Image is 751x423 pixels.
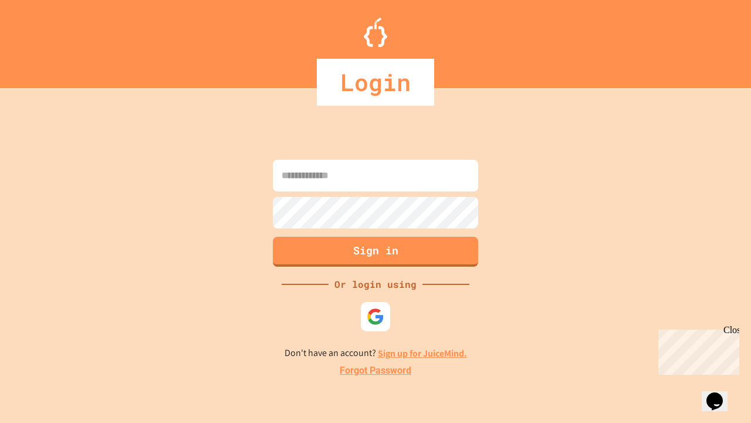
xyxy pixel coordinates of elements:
p: Don't have an account? [285,346,467,361]
div: Or login using [329,277,422,291]
div: Login [317,59,434,106]
div: Chat with us now!Close [5,5,81,75]
button: Sign in [273,237,478,267]
iframe: chat widget [702,376,739,411]
a: Forgot Password [340,364,411,378]
img: Logo.svg [364,18,387,47]
a: Sign up for JuiceMind. [378,347,467,360]
img: google-icon.svg [367,308,384,325]
iframe: chat widget [654,325,739,375]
